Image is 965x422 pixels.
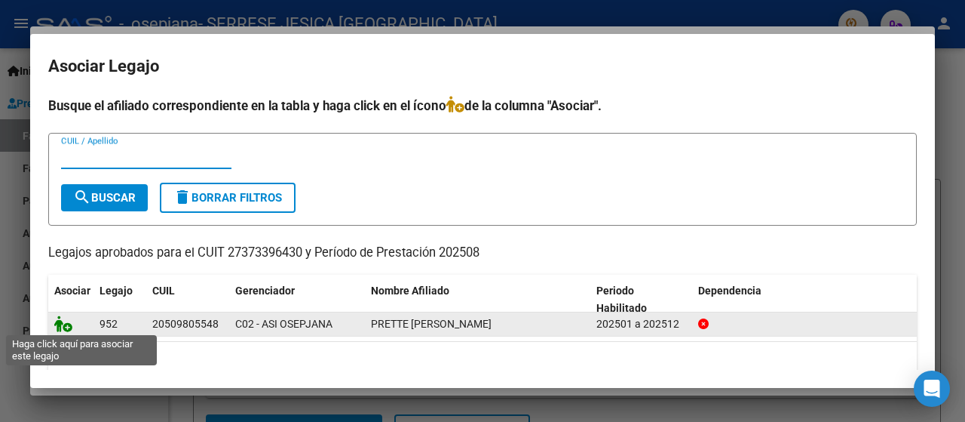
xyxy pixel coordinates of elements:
div: 20509805548 [152,316,219,333]
datatable-header-cell: Asociar [48,275,93,325]
div: 202501 a 202512 [596,316,686,333]
span: Dependencia [698,285,761,297]
div: Open Intercom Messenger [914,371,950,407]
span: PRETTE JONATHAN ALEXIS [371,318,492,330]
h2: Asociar Legajo [48,52,917,81]
span: 952 [100,318,118,330]
div: 1 registros [48,342,917,380]
datatable-header-cell: Nombre Afiliado [365,275,590,325]
span: C02 - ASI OSEPJANA [235,318,332,330]
span: Gerenciador [235,285,295,297]
span: Nombre Afiliado [371,285,449,297]
datatable-header-cell: Periodo Habilitado [590,275,692,325]
span: CUIL [152,285,175,297]
span: Asociar [54,285,90,297]
span: Borrar Filtros [173,191,282,205]
h4: Busque el afiliado correspondiente en la tabla y haga click en el ícono de la columna "Asociar". [48,96,917,116]
mat-icon: delete [173,188,191,206]
span: Periodo Habilitado [596,285,647,314]
datatable-header-cell: CUIL [146,275,229,325]
span: Legajo [100,285,133,297]
datatable-header-cell: Gerenciador [229,275,365,325]
button: Buscar [61,184,148,211]
span: Buscar [73,191,136,205]
button: Borrar Filtros [160,183,296,213]
datatable-header-cell: Dependencia [692,275,918,325]
p: Legajos aprobados para el CUIT 27373396430 y Período de Prestación 202508 [48,244,917,263]
datatable-header-cell: Legajo [93,275,146,325]
mat-icon: search [73,188,91,206]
